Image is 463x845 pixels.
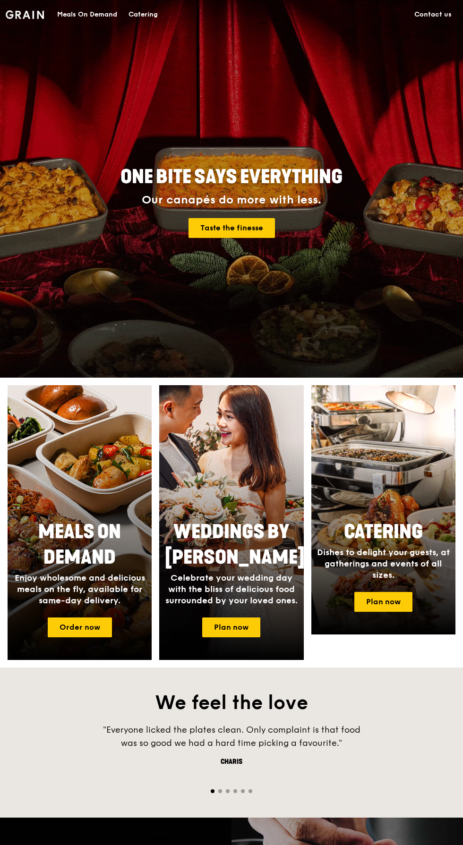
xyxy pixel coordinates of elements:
[120,166,343,188] span: ONE BITE SAYS EVERYTHING
[165,521,305,569] span: Weddings by [PERSON_NAME]
[77,194,386,207] div: Our canapés do more with less.
[189,218,275,238] a: Taste the finesse
[241,789,245,793] span: Go to slide 5
[249,789,252,793] span: Go to slide 6
[211,789,214,793] span: Go to slide 1
[57,0,117,29] div: Meals On Demand
[90,723,373,750] div: "Everyone licked the plates clean. Only complaint is that food was so good we had a hard time pic...
[6,10,44,19] img: Grain
[15,573,145,606] span: Enjoy wholesome and delicious meals on the fly, available for same-day delivery.
[317,547,450,580] span: Dishes to delight your guests, at gatherings and events of all sizes.
[90,757,373,767] div: Charis
[8,385,152,660] a: Meals On DemandEnjoy wholesome and delicious meals on the fly, available for same-day delivery.Or...
[202,617,260,637] a: Plan now
[218,789,222,793] span: Go to slide 2
[354,592,412,612] a: Plan now
[8,385,152,660] img: meals-on-demand-card.d2b6f6db.png
[129,0,158,29] div: Catering
[226,789,230,793] span: Go to slide 3
[311,385,455,634] img: catering-card.e1cfaf3e.jpg
[344,521,423,543] span: Catering
[159,385,303,660] img: weddings-card.4f3003b8.jpg
[38,521,121,569] span: Meals On Demand
[311,385,455,634] a: CateringDishes to delight your guests, at gatherings and events of all sizes.Plan now
[123,0,163,29] a: Catering
[233,789,237,793] span: Go to slide 4
[409,0,457,29] a: Contact us
[165,573,298,606] span: Celebrate your wedding day with the bliss of delicious food surrounded by your loved ones.
[159,385,303,660] a: Weddings by [PERSON_NAME]Celebrate your wedding day with the bliss of delicious food surrounded b...
[48,617,112,637] a: Order now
